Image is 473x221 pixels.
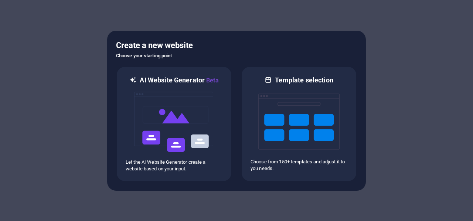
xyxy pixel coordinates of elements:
[140,76,218,85] h6: AI Website Generator
[116,51,357,60] h6: Choose your starting point
[241,66,357,182] div: Template selectionChoose from 150+ templates and adjust it to you needs.
[205,77,219,84] span: Beta
[116,40,357,51] h5: Create a new website
[116,66,232,182] div: AI Website GeneratorBetaaiLet the AI Website Generator create a website based on your input.
[133,85,215,159] img: ai
[126,159,222,172] p: Let the AI Website Generator create a website based on your input.
[275,76,333,85] h6: Template selection
[251,159,347,172] p: Choose from 150+ templates and adjust it to you needs.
